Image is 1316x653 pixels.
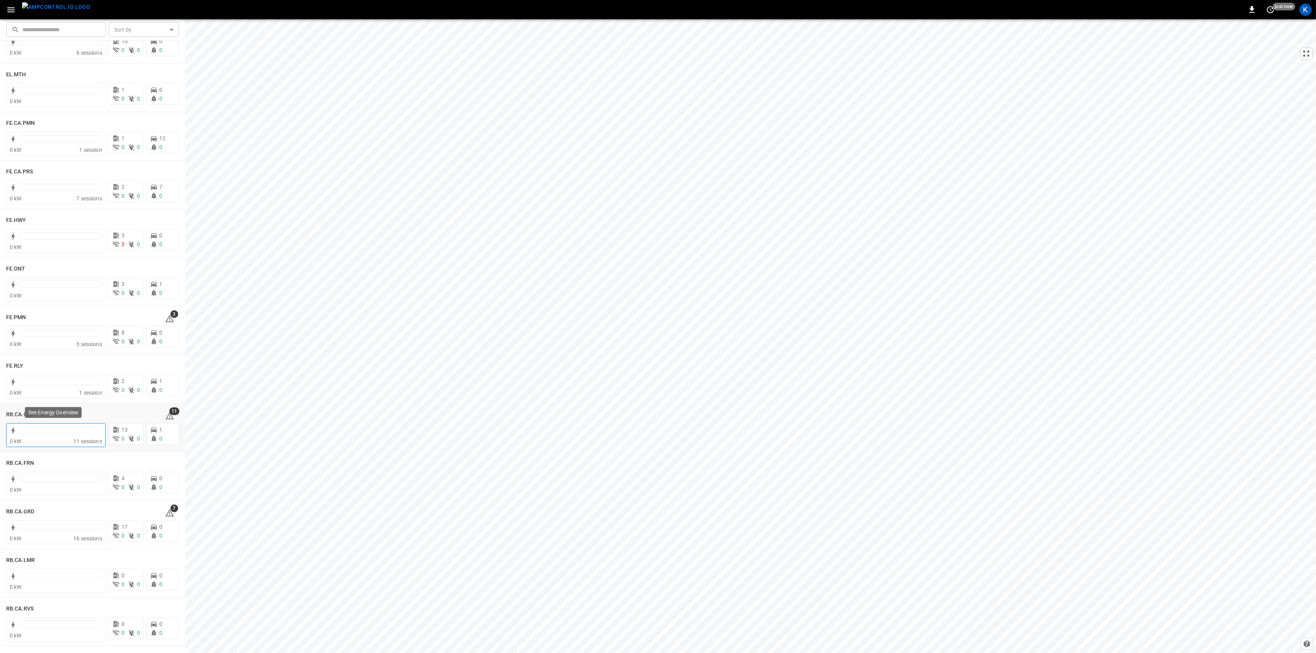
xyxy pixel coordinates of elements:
[73,535,102,542] span: 16 sessions
[121,338,125,345] span: 0
[159,290,162,296] span: 0
[76,50,102,56] span: 6 sessions
[121,436,125,442] span: 0
[159,193,162,199] span: 0
[10,195,22,202] span: 0 kW
[10,584,22,590] span: 0 kW
[6,459,34,468] h6: RB.CA.FRN
[121,193,125,199] span: 0
[121,281,125,287] span: 3
[121,87,125,93] span: 1
[1264,3,1277,16] button: set refresh interval
[79,147,102,153] span: 1 session
[170,310,178,318] span: 3
[137,533,140,539] span: 0
[121,232,125,239] span: 3
[137,338,140,345] span: 0
[6,605,34,613] h6: RB.CA.RVS
[159,232,162,239] span: 0
[10,50,22,56] span: 0 kW
[137,241,140,247] span: 0
[121,96,125,102] span: 0
[137,193,140,199] span: 0
[159,87,162,93] span: 0
[6,119,35,128] h6: FE.CA.PMN
[159,47,162,53] span: 0
[6,168,33,176] h6: FE.CA.PRS
[76,195,102,202] span: 7 sessions
[121,330,125,336] span: 8
[121,475,125,481] span: 4
[159,241,162,247] span: 0
[159,621,162,627] span: 0
[1273,3,1296,10] span: just now
[121,427,128,433] span: 13
[6,508,34,516] h6: RB.CA.GRD
[137,387,140,393] span: 0
[159,378,162,384] span: 1
[170,505,178,512] span: 7
[121,630,125,636] span: 0
[10,147,22,153] span: 0 kW
[137,144,140,150] span: 0
[10,390,22,396] span: 0 kW
[121,572,125,579] span: 0
[137,484,140,490] span: 0
[10,244,22,250] span: 0 kW
[121,581,125,587] span: 0
[121,533,125,539] span: 0
[6,411,35,419] h6: RB.CA.CON
[79,390,102,396] span: 1 session
[10,341,22,347] span: 0 kW
[28,409,79,416] p: See Energy Overview
[121,621,125,627] span: 0
[10,633,22,639] span: 0 kW
[159,533,162,539] span: 0
[159,330,162,336] span: 0
[159,581,162,587] span: 0
[137,581,140,587] span: 0
[137,630,140,636] span: 0
[159,38,162,44] span: 0
[121,135,125,141] span: 1
[6,216,26,225] h6: FE.HWY
[159,184,162,190] span: 7
[10,487,22,493] span: 0 kW
[1299,3,1312,16] div: profile-icon
[159,475,162,481] span: 0
[76,341,102,347] span: 3 sessions
[121,47,125,53] span: 0
[159,436,162,442] span: 0
[6,265,25,273] h6: FE.ONT
[159,572,162,579] span: 0
[159,281,162,287] span: 1
[6,313,26,322] h6: FE.PMN
[6,71,26,79] h6: EL.MTH
[137,436,140,442] span: 0
[159,630,162,636] span: 0
[159,96,162,102] span: 0
[137,290,140,296] span: 0
[73,438,102,444] span: 11 sessions
[121,290,125,296] span: 0
[159,524,162,530] span: 0
[121,484,125,490] span: 0
[121,378,125,384] span: 2
[121,38,128,44] span: 10
[22,2,90,12] img: ampcontrol.io logo
[159,338,162,345] span: 0
[10,293,22,299] span: 0 kW
[159,387,162,393] span: 0
[10,98,22,104] span: 0 kW
[159,484,162,490] span: 0
[121,184,125,190] span: 2
[159,135,165,141] span: 12
[121,144,125,150] span: 0
[10,438,22,444] span: 0 kW
[6,556,35,565] h6: RB.CA.LMR
[137,47,140,53] span: 0
[121,241,125,247] span: 3
[159,144,162,150] span: 0
[121,387,125,393] span: 0
[159,427,162,433] span: 1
